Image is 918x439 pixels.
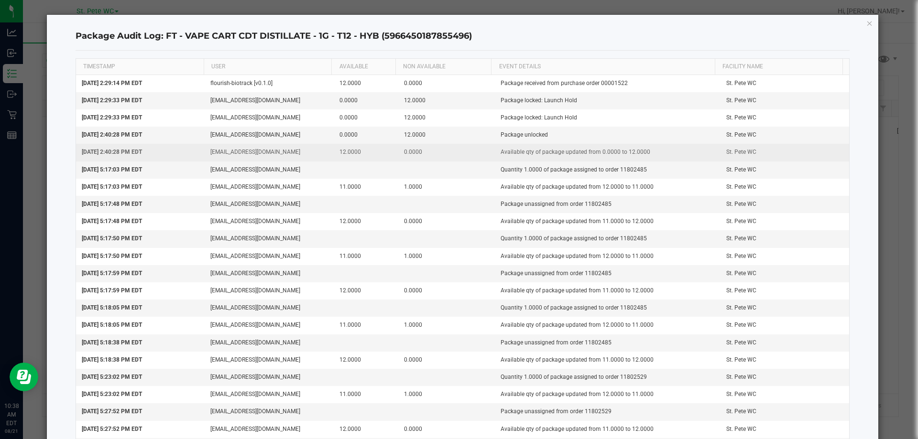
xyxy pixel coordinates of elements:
[398,282,495,300] td: 0.0000
[721,369,850,386] td: St. Pete WC
[495,317,721,334] td: Available qty of package updated from 12.0000 to 11.0000
[721,230,850,247] td: St. Pete WC
[721,386,850,403] td: St. Pete WC
[334,92,398,109] td: 0.0000
[398,317,495,334] td: 1.0000
[495,265,721,282] td: Package unassigned from order 11802485
[82,97,142,104] span: [DATE] 2:29:33 PM EDT
[334,421,398,438] td: 12.0000
[76,59,204,75] th: TIMESTAMP
[205,92,334,109] td: [EMAIL_ADDRESS][DOMAIN_NAME]
[398,127,495,144] td: 12.0000
[204,59,331,75] th: USER
[495,127,721,144] td: Package unlocked
[205,144,334,161] td: [EMAIL_ADDRESS][DOMAIN_NAME]
[205,75,334,92] td: flourish-biotrack [v0.1.0]
[495,179,721,196] td: Available qty of package updated from 12.0000 to 11.0000
[334,127,398,144] td: 0.0000
[495,109,721,127] td: Package locked: Launch Hold
[82,253,142,259] span: [DATE] 5:17:50 PM EDT
[495,352,721,369] td: Available qty of package updated from 11.0000 to 12.0000
[398,179,495,196] td: 1.0000
[395,59,491,75] th: NON AVAILABLE
[334,282,398,300] td: 12.0000
[82,321,142,328] span: [DATE] 5:18:05 PM EDT
[205,352,334,369] td: [EMAIL_ADDRESS][DOMAIN_NAME]
[82,149,142,155] span: [DATE] 2:40:28 PM EDT
[82,166,142,173] span: [DATE] 5:17:03 PM EDT
[398,75,495,92] td: 0.0000
[721,300,850,317] td: St. Pete WC
[82,270,142,277] span: [DATE] 5:17:59 PM EDT
[205,265,334,282] td: [EMAIL_ADDRESS][DOMAIN_NAME]
[205,248,334,265] td: [EMAIL_ADDRESS][DOMAIN_NAME]
[398,144,495,161] td: 0.0000
[721,282,850,300] td: St. Pete WC
[495,386,721,403] td: Available qty of package updated from 12.0000 to 11.0000
[82,235,142,242] span: [DATE] 5:17:50 PM EDT
[331,59,395,75] th: AVAILABLE
[82,218,142,225] span: [DATE] 5:17:48 PM EDT
[495,213,721,230] td: Available qty of package updated from 11.0000 to 12.0000
[721,109,850,127] td: St. Pete WC
[721,92,850,109] td: St. Pete WC
[495,230,721,247] td: Quantity 1.0000 of package assigned to order 11802485
[334,248,398,265] td: 11.0000
[82,201,142,207] span: [DATE] 5:17:48 PM EDT
[334,109,398,127] td: 0.0000
[721,352,850,369] td: St. Pete WC
[721,334,850,352] td: St. Pete WC
[205,213,334,230] td: [EMAIL_ADDRESS][DOMAIN_NAME]
[495,248,721,265] td: Available qty of package updated from 12.0000 to 11.0000
[205,369,334,386] td: [EMAIL_ADDRESS][DOMAIN_NAME]
[721,213,850,230] td: St. Pete WC
[334,386,398,403] td: 11.0000
[495,196,721,213] td: Package unassigned from order 11802485
[205,196,334,213] td: [EMAIL_ADDRESS][DOMAIN_NAME]
[82,356,142,363] span: [DATE] 5:18:38 PM EDT
[334,213,398,230] td: 12.0000
[205,109,334,127] td: [EMAIL_ADDRESS][DOMAIN_NAME]
[721,144,850,161] td: St. Pete WC
[721,403,850,420] td: St. Pete WC
[721,196,850,213] td: St. Pete WC
[721,179,850,196] td: St. Pete WC
[82,304,142,311] span: [DATE] 5:18:05 PM EDT
[82,426,142,432] span: [DATE] 5:27:52 PM EDT
[495,282,721,300] td: Available qty of package updated from 11.0000 to 12.0000
[82,374,142,380] span: [DATE] 5:23:02 PM EDT
[495,421,721,438] td: Available qty of package updated from 11.0000 to 12.0000
[205,300,334,317] td: [EMAIL_ADDRESS][DOMAIN_NAME]
[721,248,850,265] td: St. Pete WC
[495,403,721,420] td: Package unassigned from order 11802529
[398,421,495,438] td: 0.0000
[205,403,334,420] td: [EMAIL_ADDRESS][DOMAIN_NAME]
[721,127,850,144] td: St. Pete WC
[82,287,142,294] span: [DATE] 5:17:59 PM EDT
[721,421,850,438] td: St. Pete WC
[334,75,398,92] td: 12.0000
[205,161,334,179] td: [EMAIL_ADDRESS][DOMAIN_NAME]
[495,300,721,317] td: Quantity 1.0000 of package assigned to order 11802485
[205,127,334,144] td: [EMAIL_ADDRESS][DOMAIN_NAME]
[721,265,850,282] td: St. Pete WC
[721,317,850,334] td: St. Pete WC
[398,109,495,127] td: 12.0000
[721,75,850,92] td: St. Pete WC
[491,59,715,75] th: EVENT DETAILS
[495,334,721,352] td: Package unassigned from order 11802485
[82,114,142,121] span: [DATE] 2:29:33 PM EDT
[495,161,721,179] td: Quantity 1.0000 of package assigned to order 11802485
[398,92,495,109] td: 12.0000
[334,317,398,334] td: 11.0000
[205,421,334,438] td: [EMAIL_ADDRESS][DOMAIN_NAME]
[495,92,721,109] td: Package locked: Launch Hold
[82,408,142,415] span: [DATE] 5:27:52 PM EDT
[205,179,334,196] td: [EMAIL_ADDRESS][DOMAIN_NAME]
[205,317,334,334] td: [EMAIL_ADDRESS][DOMAIN_NAME]
[495,144,721,161] td: Available qty of package updated from 0.0000 to 12.0000
[205,386,334,403] td: [EMAIL_ADDRESS][DOMAIN_NAME]
[715,59,842,75] th: Facility Name
[82,80,142,86] span: [DATE] 2:29:14 PM EDT
[82,183,142,190] span: [DATE] 5:17:03 PM EDT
